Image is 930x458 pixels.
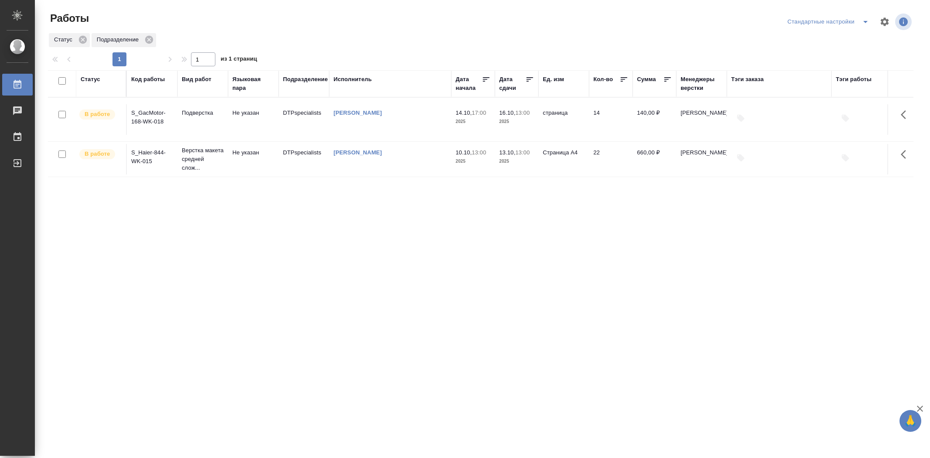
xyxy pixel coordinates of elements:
p: Верстка макета средней слож... [182,146,224,172]
p: Подверстка [182,109,224,117]
td: S_GacMotor-168-WK-018 [127,104,177,135]
p: 2025 [499,117,534,126]
p: 13:00 [515,109,530,116]
p: 13.10, [499,149,515,156]
p: В работе [85,150,110,158]
p: 13:00 [515,149,530,156]
p: 2025 [456,157,491,166]
span: из 1 страниц [221,54,257,66]
td: 14 [589,104,633,135]
button: Добавить тэги [836,148,855,167]
td: 660,00 ₽ [633,144,676,174]
span: Настроить таблицу [874,11,895,32]
div: Языковая пара [232,75,274,92]
div: split button [785,15,874,29]
p: 10.10, [456,149,472,156]
p: 16.10, [499,109,515,116]
td: 140,00 ₽ [633,104,676,135]
div: Тэги работы [836,75,872,84]
p: Подразделение [97,35,142,44]
p: 2025 [499,157,534,166]
p: Статус [54,35,75,44]
p: [PERSON_NAME] [681,148,722,157]
td: S_Haier-844-WK-015 [127,144,177,174]
div: Тэги заказа [731,75,764,84]
td: DTPspecialists [279,104,329,135]
button: Добавить тэги [731,109,750,128]
div: Вид работ [182,75,211,84]
div: Менеджеры верстки [681,75,722,92]
span: Посмотреть информацию [895,14,913,30]
p: 14.10, [456,109,472,116]
button: 🙏 [899,410,921,432]
div: Подразделение [283,75,328,84]
td: Не указан [228,144,279,174]
td: страница [538,104,589,135]
div: Дата начала [456,75,482,92]
div: Статус [81,75,100,84]
td: DTPspecialists [279,144,329,174]
p: В работе [85,110,110,119]
span: Работы [48,11,89,25]
p: 17:00 [472,109,486,116]
a: [PERSON_NAME] [334,109,382,116]
div: Ед. изм [543,75,564,84]
p: [PERSON_NAME] [681,109,722,117]
td: Страница А4 [538,144,589,174]
div: Статус [49,33,90,47]
div: Исполнитель выполняет работу [78,148,122,160]
div: Исполнитель выполняет работу [78,109,122,120]
button: Добавить тэги [836,109,855,128]
button: Здесь прячутся важные кнопки [896,104,916,125]
div: Код работы [131,75,165,84]
p: 2025 [456,117,491,126]
span: 🙏 [903,412,918,430]
p: 13:00 [472,149,486,156]
button: Здесь прячутся важные кнопки [896,144,916,165]
a: [PERSON_NAME] [334,149,382,156]
div: Дата сдачи [499,75,525,92]
div: Кол-во [593,75,613,84]
div: Подразделение [92,33,156,47]
td: Не указан [228,104,279,135]
button: Добавить тэги [731,148,750,167]
td: 22 [589,144,633,174]
div: Сумма [637,75,656,84]
div: Исполнитель [334,75,372,84]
